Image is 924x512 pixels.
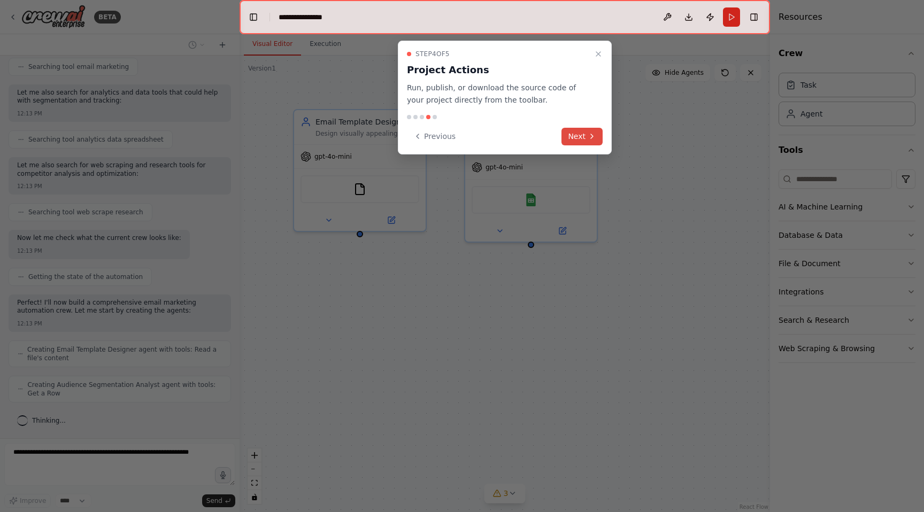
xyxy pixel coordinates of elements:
[592,48,605,60] button: Close walkthrough
[407,128,462,145] button: Previous
[407,63,590,77] h3: Project Actions
[415,50,450,58] span: Step 4 of 5
[246,10,261,25] button: Hide left sidebar
[407,82,590,106] p: Run, publish, or download the source code of your project directly from the toolbar.
[561,128,603,145] button: Next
